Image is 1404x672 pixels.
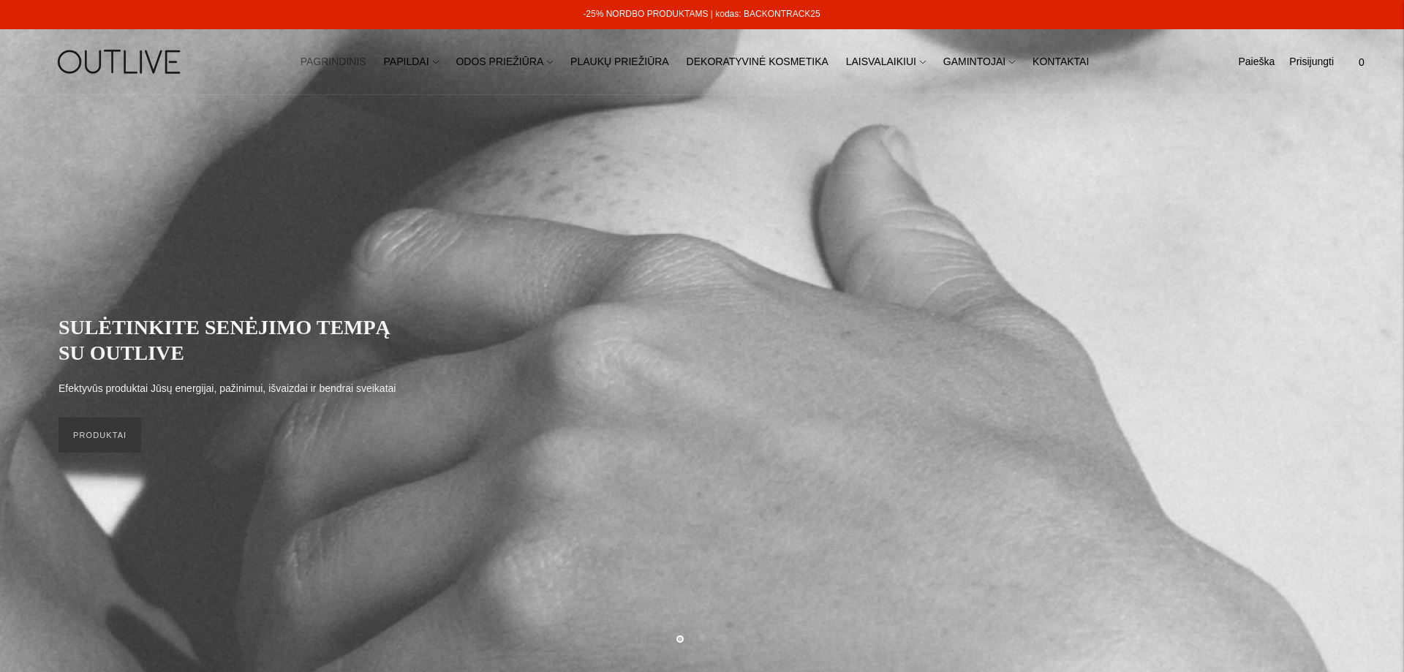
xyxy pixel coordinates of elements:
img: OUTLIVE [29,37,212,87]
span: 0 [1351,52,1372,72]
button: Move carousel to slide 3 [720,634,728,641]
a: PAGRINDINIS [301,46,366,78]
a: LAISVALAIKIUI [846,46,926,78]
a: GAMINTOJAI [943,46,1015,78]
a: KONTAKTAI [1033,46,1089,78]
p: Efektyvūs produktai Jūsų energijai, pažinimui, išvaizdai ir bendrai sveikatai [58,380,396,398]
h2: SULĖTINKITE SENĖJIMO TEMPĄ SU OUTLIVE [58,314,409,366]
a: Prisijungti [1289,46,1334,78]
a: -25% NORDBO PRODUKTAMS | kodas: BACKONTRACK25 [583,9,820,19]
button: Move carousel to slide 2 [698,634,706,641]
a: PAPILDAI [384,46,439,78]
a: 0 [1348,46,1375,78]
a: PLAUKŲ PRIEŽIŪRA [570,46,669,78]
a: DEKORATYVINĖ KOSMETIKA [687,46,829,78]
a: ODOS PRIEŽIŪRA [456,46,553,78]
a: PRODUKTAI [58,418,141,453]
a: Paieška [1238,46,1275,78]
button: Move carousel to slide 1 [676,635,684,643]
